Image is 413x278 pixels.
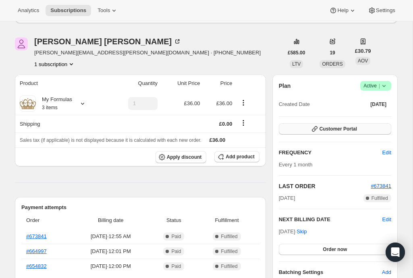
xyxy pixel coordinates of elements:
span: Paid [171,233,181,240]
button: Edit [382,216,391,224]
span: Subscriptions [50,7,86,14]
div: My Formulas [36,95,72,112]
span: ORDERS [322,61,342,67]
span: Tools [98,7,110,14]
button: Help [324,5,361,16]
span: Order now [323,246,347,253]
span: Active [363,82,388,90]
th: Shipping [15,115,107,133]
button: Analytics [13,5,44,16]
h2: FREQUENCY [279,149,382,157]
div: Open Intercom Messenger [386,243,405,262]
span: [DATE] [370,101,386,108]
span: Skip [297,228,307,236]
span: Analytics [18,7,39,14]
button: Order now [279,244,391,255]
span: LTV [292,61,301,67]
span: Fulfilled [371,195,388,201]
button: Product actions [34,60,75,68]
span: Adam Dunnington [15,37,28,50]
button: Skip [292,225,311,238]
span: [DATE] · [279,228,307,234]
button: Subscriptions [46,5,91,16]
button: Product actions [237,98,250,107]
button: Settings [363,5,400,16]
span: AOV [358,58,368,64]
th: Unit Price [160,75,203,92]
button: Apply discount [156,151,207,163]
h2: Plan [279,82,291,90]
button: Customer Portal [279,123,391,135]
button: 19 [325,47,340,58]
a: #673841 [371,183,391,189]
span: [DATE] [279,194,295,202]
span: Sales tax (if applicable) is not displayed because it is calculated with each new order. [20,137,201,143]
span: [DATE] · 12:01 PM [73,247,149,255]
span: [PERSON_NAME][EMAIL_ADDRESS][PERSON_NAME][DOMAIN_NAME] · [PHONE_NUMBER] [34,49,261,57]
span: Fulfilled [221,263,237,270]
span: Created Date [279,100,310,108]
span: £585.00 [288,50,305,56]
span: Add product [226,154,254,160]
span: £36.00 [210,137,226,143]
th: Quantity [107,75,160,92]
span: Fulfillment [199,216,254,224]
button: Add product [214,151,259,162]
span: Fulfilled [221,248,237,255]
span: Help [337,7,348,14]
span: Paid [171,263,181,270]
span: Edit [382,149,391,157]
small: 3 items [42,105,58,110]
h2: Payment attempts [21,203,259,212]
span: 19 [330,50,335,56]
span: Customer Portal [320,126,357,132]
span: Add [382,268,391,276]
span: Every 1 month [279,162,313,168]
h2: LAST ORDER [279,182,371,190]
span: Status [154,216,195,224]
span: £36.00 [216,100,232,106]
th: Order [21,212,71,229]
span: £30.79 [355,47,371,55]
span: | [379,83,380,89]
a: #654832 [26,263,47,269]
div: [PERSON_NAME] [PERSON_NAME] [34,37,181,46]
span: Billing date [73,216,149,224]
h2: NEXT BILLING DATE [279,216,382,224]
button: Tools [93,5,123,16]
th: Price [202,75,235,92]
h6: Batching Settings [279,268,382,276]
span: Paid [171,248,181,255]
button: Shipping actions [237,118,250,127]
button: £585.00 [283,47,310,58]
button: #673841 [371,182,391,190]
span: Settings [376,7,395,14]
span: £0.00 [219,121,232,127]
th: Product [15,75,107,92]
span: Apply discount [167,154,202,160]
button: [DATE] [365,99,391,110]
span: [DATE] · 12:55 AM [73,232,149,241]
button: Edit [378,146,396,159]
a: #664997 [26,248,47,254]
span: Fulfilled [221,233,237,240]
span: [DATE] · 12:00 PM [73,262,149,270]
span: £36.00 [184,100,200,106]
a: #673841 [26,233,47,239]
